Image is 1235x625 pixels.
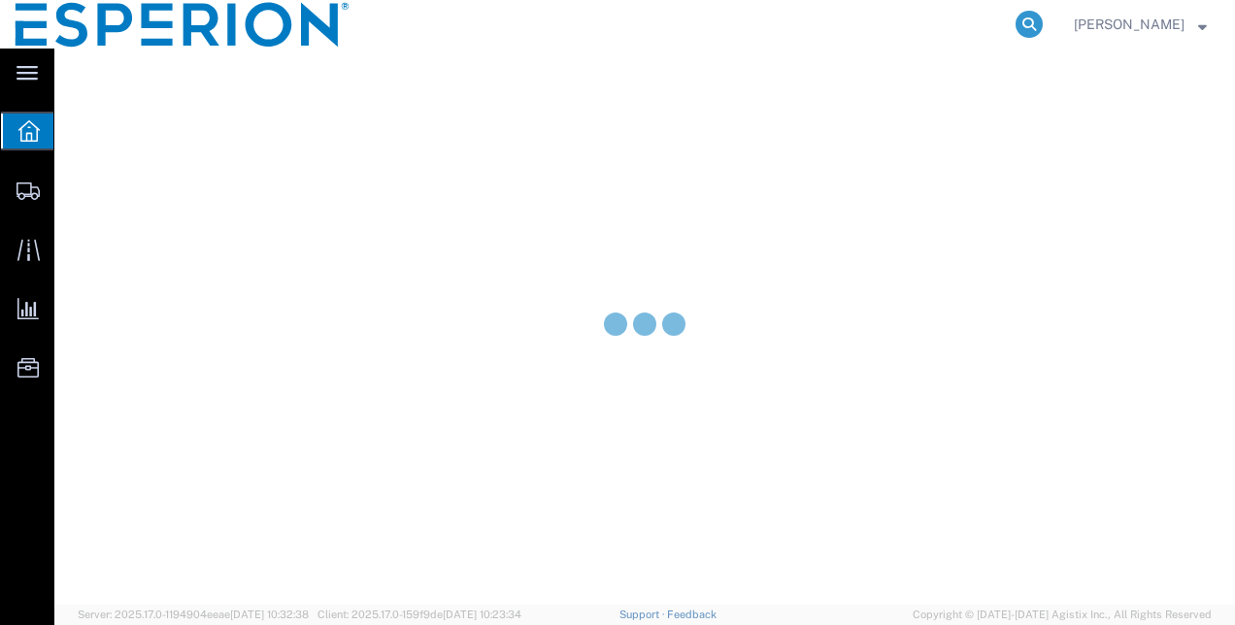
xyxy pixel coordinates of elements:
button: [PERSON_NAME] [1073,13,1208,36]
span: Copyright © [DATE]-[DATE] Agistix Inc., All Rights Reserved [913,607,1212,623]
a: Support [619,609,668,620]
span: [DATE] 10:23:34 [443,609,521,620]
span: Nicole Saari [1074,14,1185,35]
span: Client: 2025.17.0-159f9de [317,609,521,620]
span: Server: 2025.17.0-1194904eeae [78,609,309,620]
span: [DATE] 10:32:38 [230,609,309,620]
a: Feedback [667,609,717,620]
